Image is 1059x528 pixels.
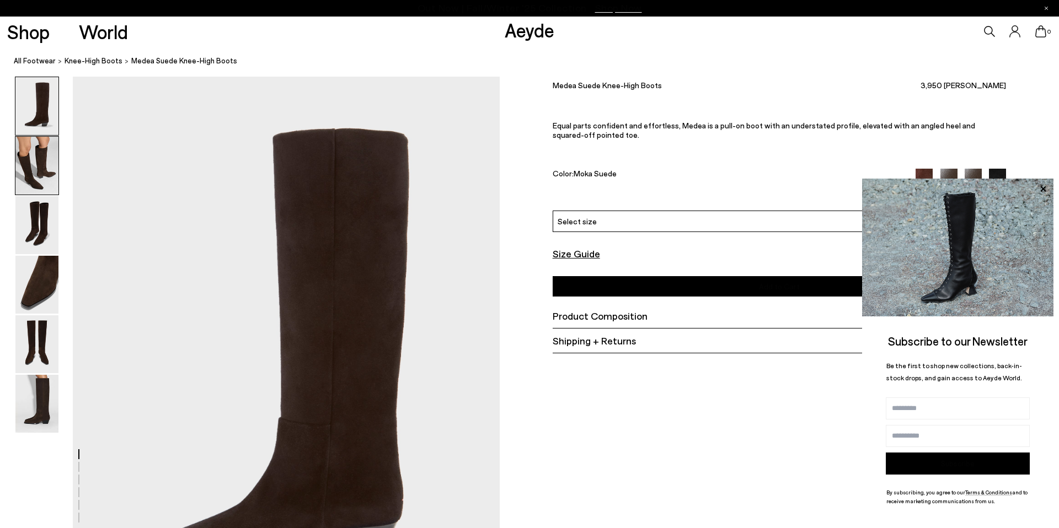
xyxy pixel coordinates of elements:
[862,179,1053,316] img: 2a6287a1333c9a56320fd6e7b3c4a9a9.jpg
[14,56,56,65] font: All Footwear
[553,335,636,347] font: Shipping + Returns
[965,489,1012,495] a: Terms & Conditions
[505,18,554,41] a: Aeyde
[7,20,50,43] font: Shop
[553,247,600,262] button: Size Guide
[15,375,58,433] img: Medea Suede Knee-High Boots - Image 6
[553,121,975,139] font: Equal parts confident and effortless, Medea is a pull-on boot with an understated profile, elevat...
[79,22,128,41] a: World
[886,489,965,495] font: By subscribing, you agree to our
[15,77,58,135] img: Medea Suede Knee-High Boots - Image 1
[65,56,122,65] font: knee-high boots
[886,452,1030,475] button: Subscribe
[14,55,56,67] a: All Footwear
[79,20,128,43] font: World
[941,459,975,468] font: Subscribe
[595,3,642,13] span: Navigate to /collections/new-in
[558,217,597,226] font: Select size
[15,315,58,373] img: Medea Suede Knee-High Boots - Image 5
[553,247,600,260] font: Size Guide
[7,22,50,41] a: Shop
[553,80,662,90] font: Medea Suede Knee-High Boots
[574,169,617,178] font: Moka Suede
[759,282,800,291] font: Add to Cart
[65,55,122,67] a: knee-high boots
[553,276,1006,297] button: Add to Cart
[1035,25,1046,37] a: 0
[15,196,58,254] img: Medea Suede Knee-High Boots - Image 3
[888,334,1028,348] font: Subscribe to our Newsletter
[553,310,648,322] font: Product Composition
[418,2,587,14] font: Out Now | Fall/Winter '25 Collection
[886,362,1022,382] font: Be the first to shop new collections, back-in-stock drops, and gain access to Aeyde World.
[131,56,237,65] font: Medea Suede Knee-High Boots
[595,2,642,14] font: Shop Now
[14,46,1059,77] nav: breadcrumb
[921,80,1006,90] font: 3,950 [PERSON_NAME]
[15,256,58,314] img: Medea Suede Knee-High Boots - Image 4
[1047,28,1051,35] font: 0
[15,137,58,195] img: Medea Suede Knee-High Boots - Image 2
[553,169,574,178] font: Color:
